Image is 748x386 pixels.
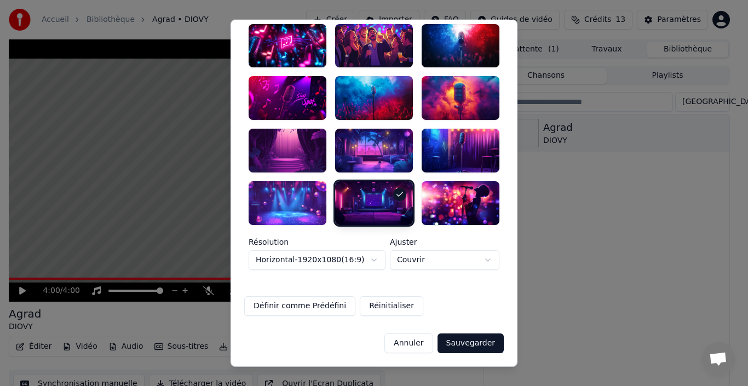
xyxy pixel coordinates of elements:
[244,296,355,316] button: Définir comme Prédéfini
[390,238,499,246] label: Ajuster
[384,333,433,353] button: Annuler
[249,238,385,246] label: Résolution
[438,333,504,353] button: Sauvegarder
[360,296,423,316] button: Réinitialiser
